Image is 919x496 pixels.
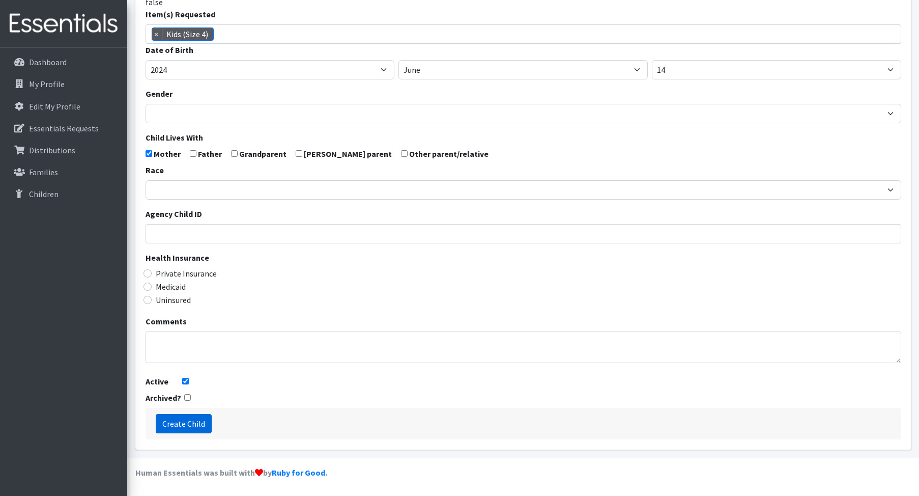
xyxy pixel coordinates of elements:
[146,164,164,176] label: Race
[156,414,212,433] input: Create Child
[239,148,286,160] label: Grandparent
[146,315,187,327] label: Comments
[4,162,123,182] a: Families
[146,44,193,56] label: Date of Birth
[4,7,123,41] img: HumanEssentials
[156,267,217,280] label: Private Insurance
[29,79,65,89] p: My Profile
[29,189,59,199] p: Children
[146,88,173,100] label: Gender
[4,140,123,160] a: Distributions
[146,252,901,267] legend: Health Insurance
[29,145,75,155] p: Distributions
[146,131,203,144] label: Child Lives With
[272,467,325,478] a: Ruby for Good
[409,148,489,160] label: Other parent/relative
[29,167,58,177] p: Families
[146,208,202,220] label: Agency Child ID
[4,74,123,94] a: My Profile
[29,101,80,112] p: Edit My Profile
[154,148,181,160] label: Mother
[146,8,215,20] label: Item(s) Requested
[135,467,327,478] strong: Human Essentials was built with by .
[304,148,392,160] label: [PERSON_NAME] parent
[4,184,123,204] a: Children
[29,57,67,67] p: Dashboard
[146,392,181,404] label: Archived?
[146,375,168,388] label: Active
[156,281,186,293] label: Medicaid
[198,148,222,160] label: Father
[4,118,123,139] a: Essentials Requests
[152,28,162,40] span: ×
[29,123,99,133] p: Essentials Requests
[4,96,123,117] a: Edit My Profile
[152,27,214,41] li: Kids (Size 4)
[156,294,191,306] label: Uninsured
[4,52,123,72] a: Dashboard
